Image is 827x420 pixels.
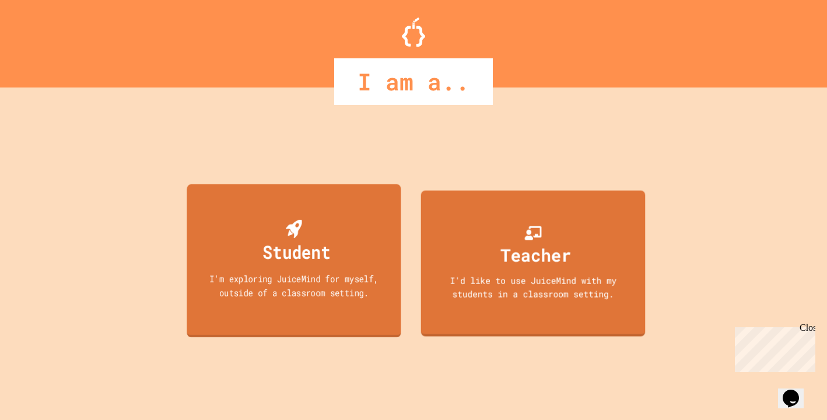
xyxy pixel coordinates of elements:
div: Teacher [500,242,571,268]
div: I'm exploring JuiceMind for myself, outside of a classroom setting. [198,272,391,299]
div: I'd like to use JuiceMind with my students in a classroom setting. [432,274,634,300]
iframe: chat widget [778,373,815,408]
div: I am a.. [334,58,493,105]
div: Chat with us now!Close [5,5,80,74]
img: Logo.svg [402,17,425,47]
iframe: chat widget [730,323,815,372]
div: Student [263,238,331,265]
